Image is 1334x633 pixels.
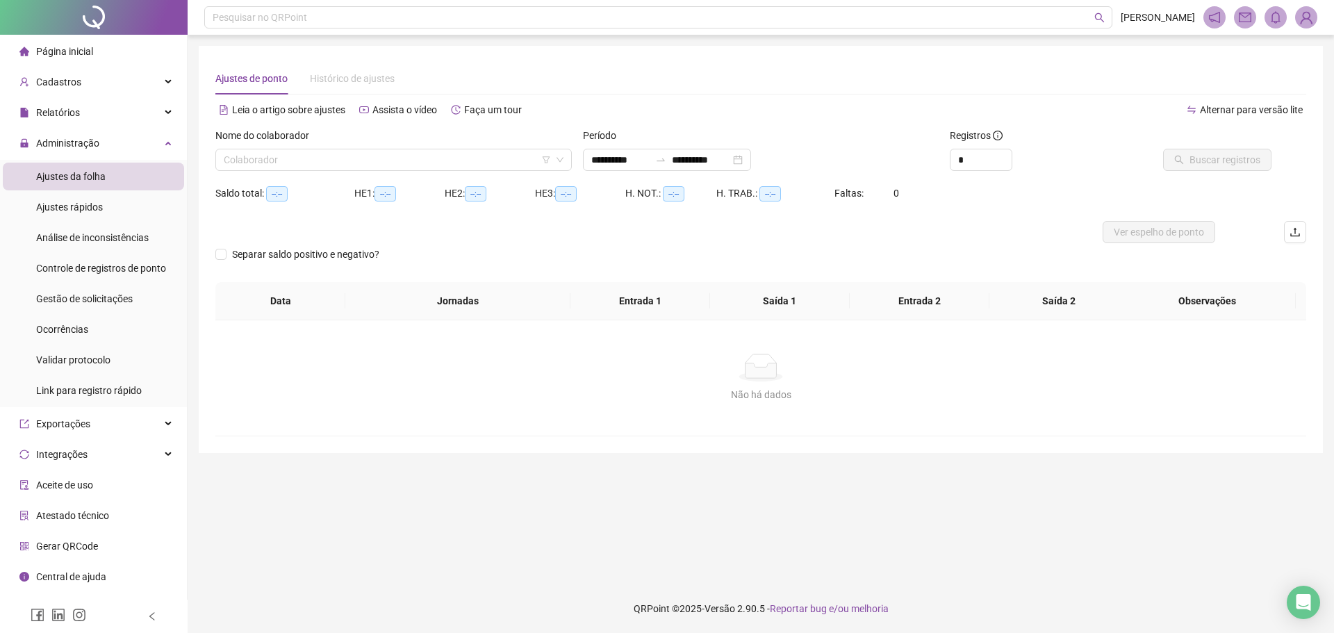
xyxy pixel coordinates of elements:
span: [PERSON_NAME] [1121,10,1195,25]
span: --:-- [663,186,684,202]
span: Leia o artigo sobre ajustes [232,104,345,115]
div: HE 2: [445,186,535,202]
span: Exportações [36,418,90,429]
span: bell [1269,11,1282,24]
div: HE 3: [535,186,625,202]
span: 0 [894,188,899,199]
span: Link para registro rápido [36,385,142,396]
span: Separar saldo positivo e negativo? [227,247,385,262]
span: Faça um tour [464,104,522,115]
th: Data [215,282,345,320]
span: to [655,154,666,165]
span: instagram [72,608,86,622]
span: linkedin [51,608,65,622]
th: Saída 2 [989,282,1129,320]
div: H. TRAB.: [716,186,834,202]
span: swap-right [655,154,666,165]
th: Entrada 2 [850,282,989,320]
label: Período [583,128,625,143]
span: Reportar bug e/ou melhoria [770,603,889,614]
span: file [19,108,29,117]
span: --:-- [374,186,396,202]
th: Observações [1119,282,1296,320]
span: Registros [950,128,1003,143]
footer: QRPoint © 2025 - 2.90.5 - [188,584,1334,633]
img: 80778 [1296,7,1317,28]
th: Jornadas [345,282,570,320]
span: Ajustes da folha [36,171,106,182]
span: Gestão de solicitações [36,293,133,304]
span: Relatórios [36,107,80,118]
span: history [451,105,461,115]
span: lock [19,138,29,148]
span: Cadastros [36,76,81,88]
label: Nome do colaborador [215,128,318,143]
span: solution [19,511,29,520]
span: Página inicial [36,46,93,57]
span: Aceite de uso [36,479,93,491]
span: Validar protocolo [36,354,110,365]
span: --:-- [555,186,577,202]
span: Central de ajuda [36,571,106,582]
span: Faltas: [834,188,866,199]
span: swap [1187,105,1196,115]
div: Saldo total: [215,186,354,202]
span: Atestado técnico [36,510,109,521]
span: sync [19,450,29,459]
div: H. NOT.: [625,186,716,202]
span: youtube [359,105,369,115]
span: audit [19,480,29,490]
span: Integrações [36,449,88,460]
span: mail [1239,11,1251,24]
span: Alternar para versão lite [1200,104,1303,115]
span: notification [1208,11,1221,24]
div: Open Intercom Messenger [1287,586,1320,619]
div: Não há dados [232,387,1290,402]
span: Análise de inconsistências [36,232,149,243]
span: info-circle [19,572,29,582]
span: Administração [36,138,99,149]
span: --:-- [759,186,781,202]
span: down [556,156,564,164]
span: Controle de registros de ponto [36,263,166,274]
span: Observações [1130,293,1285,309]
span: search [1094,13,1105,23]
div: HE 1: [354,186,445,202]
span: user-add [19,77,29,87]
span: info-circle [993,131,1003,140]
span: Gerar QRCode [36,541,98,552]
span: Ajustes rápidos [36,202,103,213]
button: Ver espelho de ponto [1103,221,1215,243]
span: Ajustes de ponto [215,73,288,84]
span: Assista o vídeo [372,104,437,115]
span: left [147,611,157,621]
span: Ocorrências [36,324,88,335]
span: filter [542,156,550,164]
th: Saída 1 [710,282,850,320]
button: Buscar registros [1163,149,1271,171]
span: --:-- [266,186,288,202]
span: facebook [31,608,44,622]
span: --:-- [465,186,486,202]
th: Entrada 1 [570,282,710,320]
span: home [19,47,29,56]
span: Histórico de ajustes [310,73,395,84]
span: Versão [705,603,735,614]
span: file-text [219,105,229,115]
span: qrcode [19,541,29,551]
span: export [19,419,29,429]
span: upload [1290,227,1301,238]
